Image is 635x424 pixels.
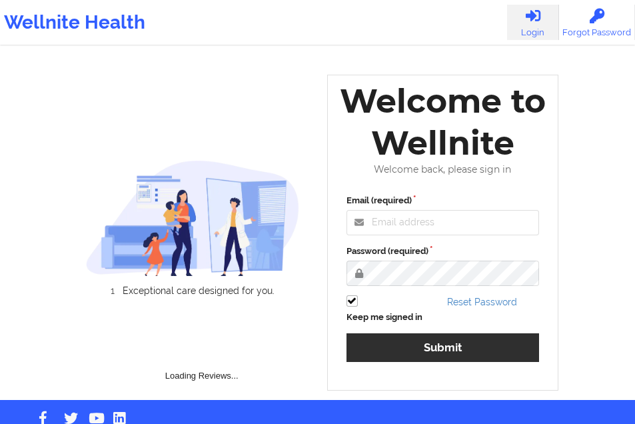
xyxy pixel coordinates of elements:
div: Welcome back, please sign in [337,164,549,175]
a: Reset Password [447,297,517,307]
label: Keep me signed in [346,311,422,324]
a: Forgot Password [559,5,635,40]
a: Login [507,5,559,40]
button: Submit [346,333,540,362]
img: wellnite-auth-hero_200.c722682e.png [86,160,299,276]
li: Exceptional care designed for you. [98,285,299,296]
label: Email (required) [346,194,540,207]
div: Loading Reviews... [86,319,318,383]
label: Password (required) [346,245,540,258]
div: Welcome to Wellnite [337,80,549,164]
input: Email address [346,210,540,235]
